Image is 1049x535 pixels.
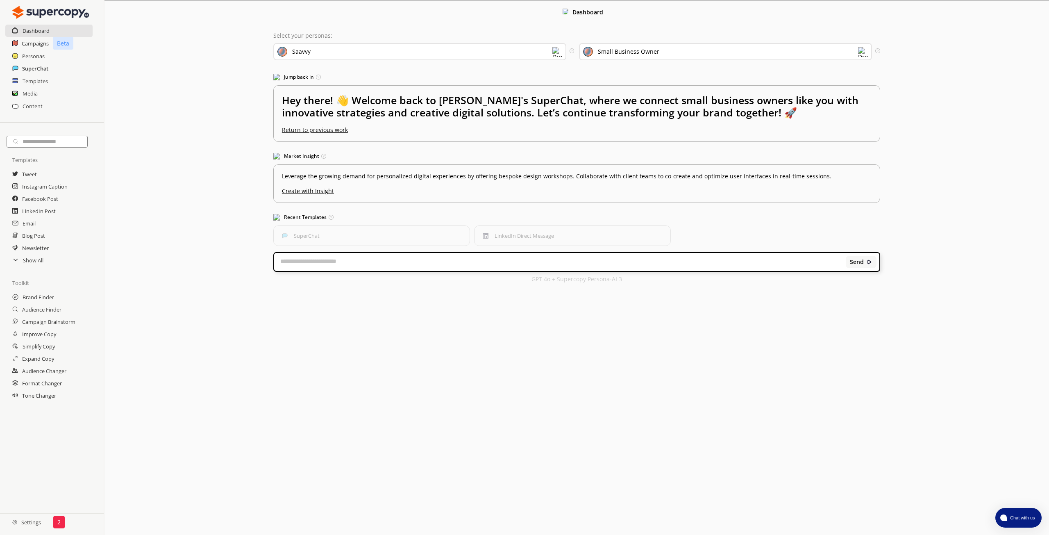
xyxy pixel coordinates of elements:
[292,48,311,55] div: Saavvy
[22,180,68,193] a: Instagram Caption
[273,150,880,162] h3: Market Insight
[598,48,659,55] div: Small Business Owner
[583,47,593,57] img: Audience Icon
[23,25,50,37] a: Dashboard
[570,48,574,53] img: Tooltip Icon
[22,193,58,205] a: Facebook Post
[282,184,872,194] u: Create with Insight
[867,259,872,265] img: Close
[22,168,37,180] a: Tweet
[858,47,868,57] img: Dropdown Icon
[22,316,75,328] a: Campaign Brainstorm
[23,100,43,112] a: Content
[282,173,872,180] p: Leverage the growing demand for personalized digital experiences by offering bespoke design works...
[12,4,89,20] img: Close
[22,365,66,377] a: Audience Changer
[273,74,280,80] img: Jump Back In
[282,126,348,134] u: Return to previous work
[552,47,562,57] img: Dropdown Icon
[22,353,54,365] a: Expand Copy
[273,225,470,246] button: SuperChatSuperChat
[273,32,880,39] p: Select your personas:
[572,8,603,16] b: Dashboard
[282,233,288,239] img: SuperChat
[483,233,488,239] img: LinkedIn Direct Message
[53,37,73,50] p: Beta
[23,254,43,266] a: Show All
[273,71,880,83] h3: Jump back in
[563,9,568,14] img: Close
[282,94,872,127] h2: Hey there! 👋 Welcome back to [PERSON_NAME]'s SuperChat, where we connect small business owners li...
[57,519,61,526] p: 2
[995,508,1042,528] button: atlas-launcher
[23,75,48,87] a: Templates
[277,47,287,57] img: Brand Icon
[273,214,280,221] img: Popular Templates
[12,520,17,525] img: Close
[22,377,62,389] a: Format Changer
[23,340,55,353] a: Simplify Copy
[22,328,56,340] a: Improve Copy
[23,87,38,100] a: Media
[850,259,864,265] b: Send
[22,37,49,50] a: Campaigns
[1007,515,1037,521] span: Chat with us
[316,75,321,80] img: Tooltip Icon
[22,62,48,75] a: SuperChat
[22,50,45,62] a: Personas
[22,303,61,316] a: Audience Finder
[23,217,36,230] a: Email
[329,215,334,220] img: Tooltip Icon
[875,48,880,53] img: Tooltip Icon
[22,230,45,242] a: Blog Post
[273,153,280,159] img: Market Insight
[22,389,56,402] a: Tone Changer
[531,276,622,282] p: GPT 4o + Supercopy Persona-AI 3
[22,205,56,217] a: LinkedIn Post
[474,225,671,246] button: LinkedIn Direct MessageLinkedIn Direct Message
[23,291,54,303] a: Brand Finder
[273,211,880,223] h3: Recent Templates
[321,154,326,159] img: Tooltip Icon
[22,242,49,254] a: Newsletter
